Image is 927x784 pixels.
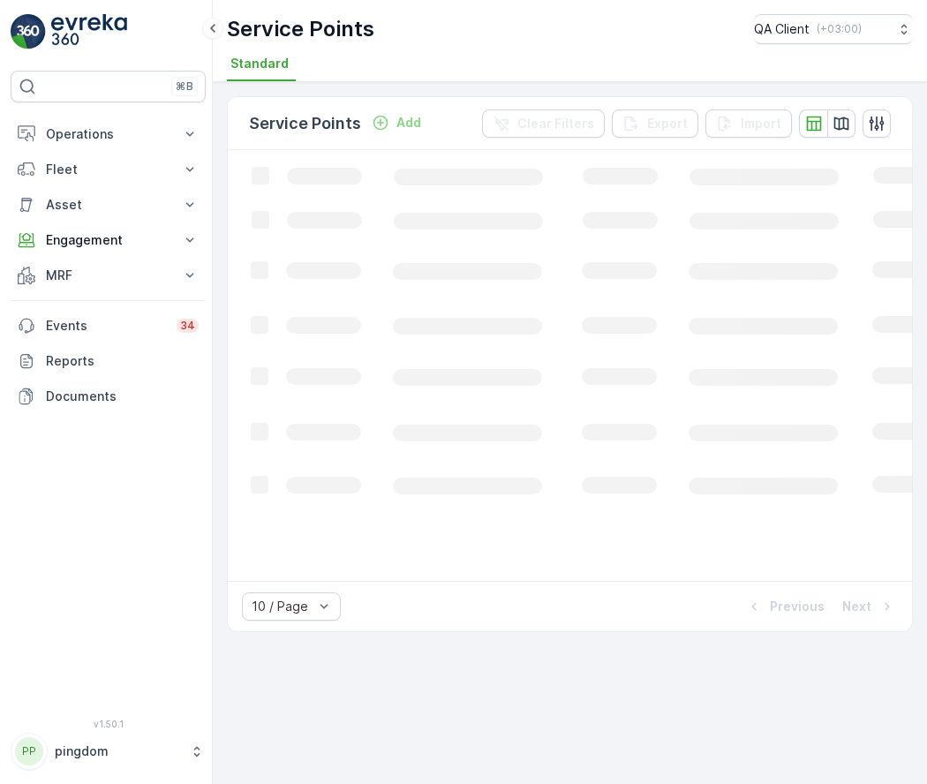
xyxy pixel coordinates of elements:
[55,743,181,760] p: pingdom
[11,379,206,414] a: Documents
[482,109,605,138] button: Clear Filters
[517,115,594,132] p: Clear Filters
[612,109,698,138] button: Export
[180,319,195,333] p: 34
[46,196,170,214] p: Asset
[46,267,170,284] p: MRF
[46,388,199,405] p: Documents
[249,111,361,136] p: Service Points
[11,187,206,222] button: Asset
[46,317,166,335] p: Events
[365,112,428,133] button: Add
[227,15,374,43] p: Service Points
[51,14,127,49] img: logo_light-DOdMpM7g.png
[842,598,871,615] p: Next
[741,115,781,132] p: Import
[46,161,170,178] p: Fleet
[46,125,170,143] p: Operations
[230,55,289,72] span: Standard
[11,258,206,293] button: MRF
[46,231,170,249] p: Engagement
[15,737,43,765] div: PP
[11,222,206,258] button: Engagement
[11,152,206,187] button: Fleet
[11,14,46,49] img: logo
[11,719,206,729] span: v 1.50.1
[754,20,810,38] p: QA Client
[396,114,421,132] p: Add
[754,14,913,44] button: QA Client(+03:00)
[11,308,206,343] a: Events34
[705,109,792,138] button: Import
[840,596,898,617] button: Next
[176,79,193,94] p: ⌘B
[11,733,206,770] button: PPpingdom
[46,352,199,370] p: Reports
[647,115,688,132] p: Export
[770,598,825,615] p: Previous
[11,117,206,152] button: Operations
[743,596,826,617] button: Previous
[11,343,206,379] a: Reports
[817,22,862,36] p: ( +03:00 )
